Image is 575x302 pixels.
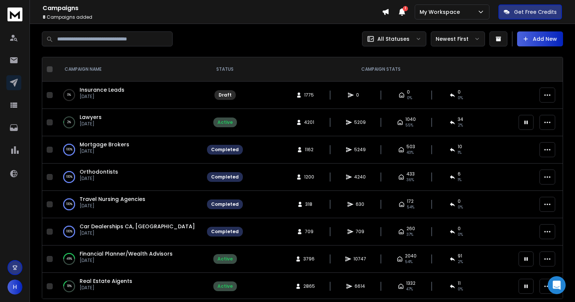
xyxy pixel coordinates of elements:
td: 18%Real Estate Aigents[DATE] [56,273,203,300]
span: 260 [406,226,415,232]
p: [DATE] [80,203,145,209]
span: 172 [407,198,414,204]
div: v 4.0.24 [21,12,37,18]
span: 6 [458,171,461,177]
a: Mortgage Brokers [80,141,129,148]
span: 0 % [458,204,463,210]
p: 49 % [67,255,72,263]
span: 2 % [458,259,463,265]
td: 2%Lawyers[DATE] [56,109,203,136]
div: Domain Overview [28,44,67,49]
button: Get Free Credits [498,4,562,19]
span: 5249 [354,147,366,153]
span: 0% [407,95,412,101]
span: 2 % [458,122,463,128]
a: Lawyers [80,113,102,121]
div: Draft [219,92,232,98]
span: 2865 [303,283,315,289]
span: 503 [406,144,415,150]
span: 0% [458,95,463,101]
img: tab_keywords_by_traffic_grey.svg [74,43,80,49]
span: 3796 [303,256,315,262]
span: 1 % [458,150,461,156]
img: website_grey.svg [12,19,18,25]
p: [DATE] [80,121,102,127]
th: CAMPAIGN STATS [247,57,514,82]
p: [DATE] [80,176,118,181]
span: 54 % [407,204,414,210]
a: Travel Nursing Agencies [80,195,145,203]
span: 6614 [355,283,365,289]
p: [DATE] [80,148,129,154]
div: Active [217,256,233,262]
span: 8 [43,14,46,20]
a: Real Estate Aigents [80,277,132,285]
span: 1 [403,6,408,11]
span: 318 [305,201,313,207]
span: 0 % [458,232,463,238]
span: 0 % [458,286,463,292]
span: 709 [356,229,364,235]
p: My Workspace [420,8,463,16]
span: 1162 [305,147,313,153]
span: 91 [458,253,462,259]
a: Orthodontists [80,168,118,176]
span: 1040 [405,116,416,122]
div: Completed [211,229,239,235]
span: 1332 [406,280,415,286]
div: Completed [211,147,239,153]
span: 0 [458,198,461,204]
p: 18 % [67,283,72,290]
span: 4240 [354,174,366,180]
p: Get Free Credits [514,8,557,16]
span: 37 % [406,232,413,238]
div: Keywords by Traffic [83,44,126,49]
p: [DATE] [80,94,124,100]
span: 36 % [406,177,414,183]
p: 100 % [66,146,72,153]
a: Insurance Leads [80,86,124,94]
div: Completed [211,174,239,180]
td: 100%Orthodontists[DATE] [56,164,203,191]
td: 49%Financial Planner/Wealth Advisors[DATE] [56,245,203,273]
a: Financial Planner/Wealth Advisors [80,250,173,257]
span: 47 % [406,286,413,292]
span: 0 [407,89,410,95]
div: Active [217,119,233,125]
button: Newest First [431,31,485,46]
span: 630 [356,201,364,207]
span: 55 % [405,122,413,128]
span: 2040 [405,253,417,259]
button: H [7,280,22,295]
p: [DATE] [80,230,195,236]
span: 10 [458,144,462,150]
div: Active [217,283,233,289]
p: 100 % [66,201,72,208]
span: 54 % [405,259,412,265]
span: 0 [458,226,461,232]
p: [DATE] [80,285,132,291]
p: Campaigns added [43,14,382,20]
img: tab_domain_overview_orange.svg [20,43,26,49]
span: 43 % [406,150,414,156]
div: Domain: [URL] [19,19,53,25]
a: Car Dealerships CA, [GEOGRAPHIC_DATA] [80,223,195,230]
p: 0 % [67,91,71,99]
p: [DATE] [80,257,173,263]
th: CAMPAIGN NAME [56,57,203,82]
th: STATUS [203,57,247,82]
span: 4201 [304,119,314,125]
span: 10747 [353,256,366,262]
span: 11 [458,280,461,286]
span: 0 [356,92,364,98]
span: 1775 [304,92,314,98]
p: All Statuses [377,35,409,43]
